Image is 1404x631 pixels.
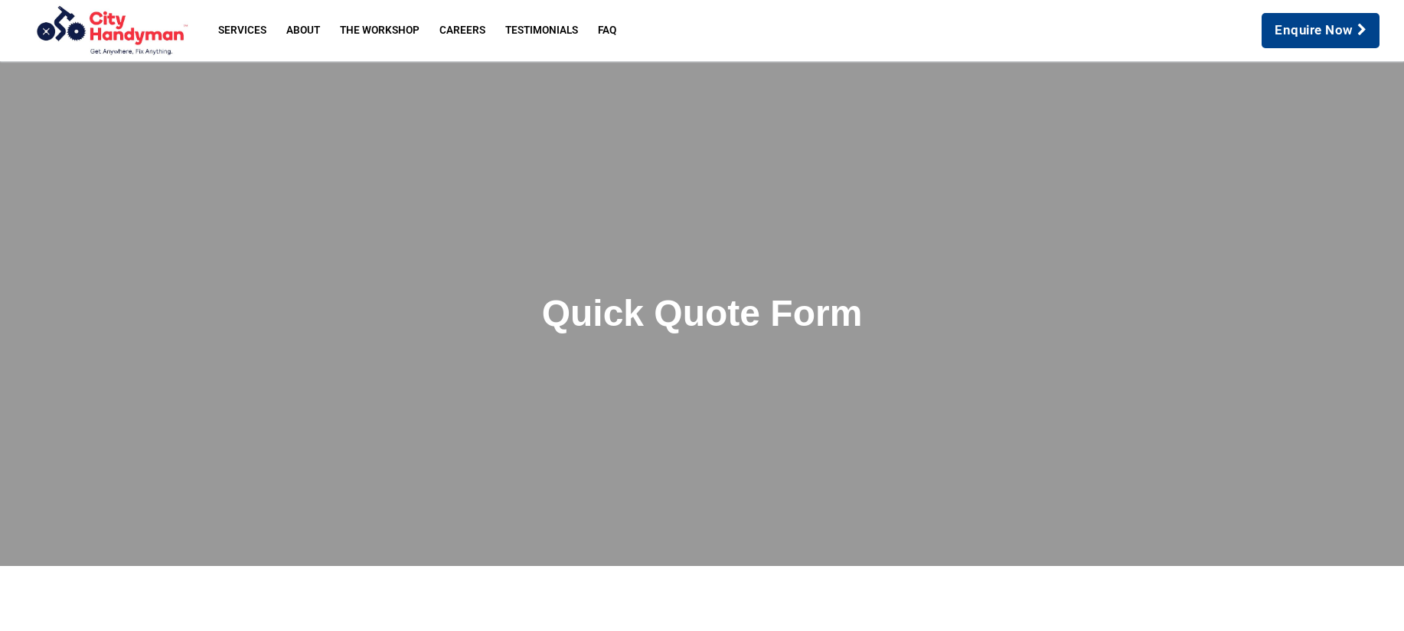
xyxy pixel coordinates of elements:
[429,16,495,45] a: Careers
[598,25,616,36] span: FAQ
[505,25,578,36] span: Testimonials
[18,5,202,57] img: City Handyman | Melbourne
[439,25,485,36] span: Careers
[330,16,429,45] a: The Workshop
[1262,13,1380,48] a: Enquire Now
[276,16,330,45] a: About
[218,25,266,36] span: Services
[340,25,420,36] span: The Workshop
[495,16,588,45] a: Testimonials
[588,16,626,45] a: FAQ
[208,16,276,45] a: Services
[266,291,1138,336] h2: Quick Quote Form
[286,25,320,36] span: About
